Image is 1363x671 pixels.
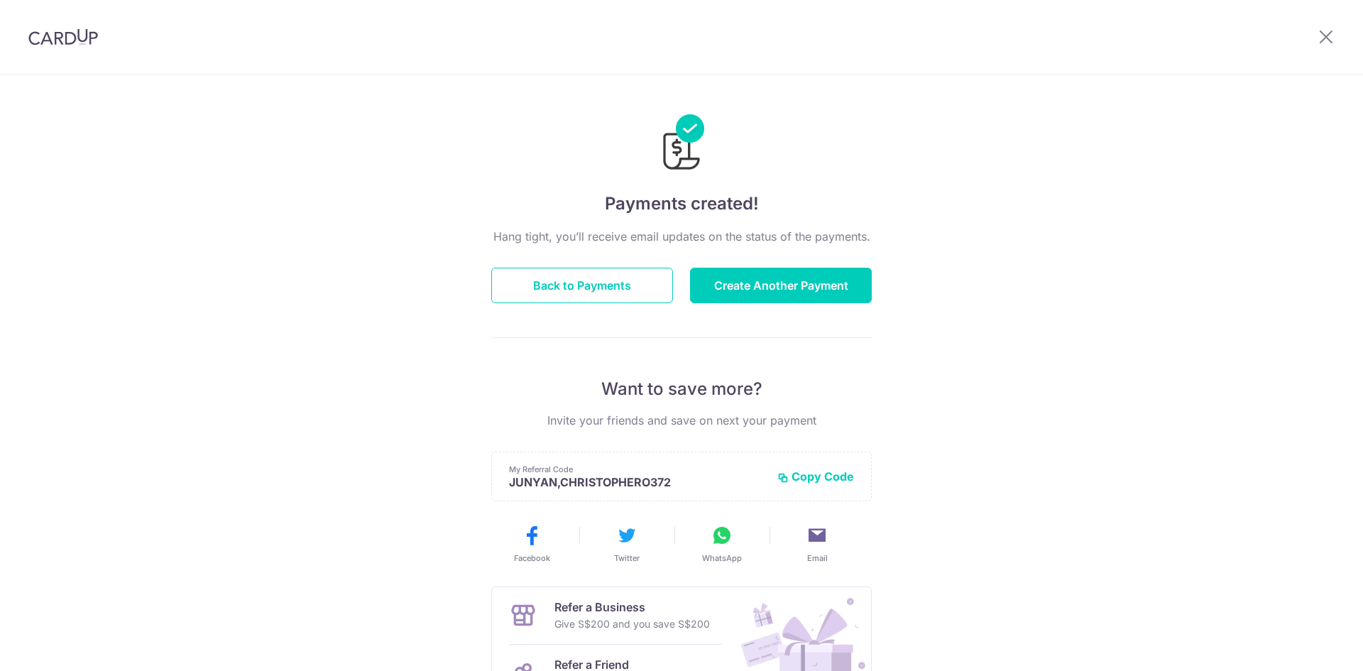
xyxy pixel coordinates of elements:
button: Copy Code [777,469,854,484]
p: My Referral Code [509,464,766,475]
img: CardUp [28,28,98,45]
button: Back to Payments [491,268,673,303]
p: Give S$200 and you save S$200 [554,616,710,633]
button: Email [775,524,859,564]
img: Payments [659,114,704,174]
span: Email [807,552,828,564]
p: Want to save more? [491,378,872,400]
span: WhatsApp [702,552,742,564]
p: Invite your friends and save on next your payment [491,412,872,429]
button: Facebook [490,524,574,564]
span: Facebook [514,552,550,564]
button: WhatsApp [680,524,764,564]
p: Hang tight, you’ll receive email updates on the status of the payments. [491,228,872,245]
p: Refer a Business [554,599,710,616]
span: Twitter [614,552,640,564]
h4: Payments created! [491,191,872,217]
p: JUNYAN,CHRISTOPHERO372 [509,475,766,489]
button: Create Another Payment [690,268,872,303]
button: Twitter [585,524,669,564]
